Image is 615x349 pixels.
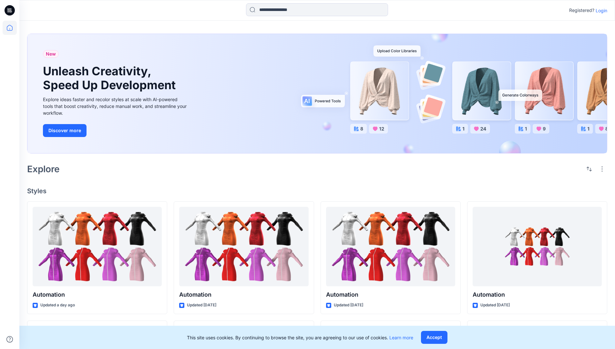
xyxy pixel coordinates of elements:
[569,6,594,14] p: Registered?
[33,290,162,299] p: Automation
[326,207,455,287] a: Automation
[480,302,510,309] p: Updated [DATE]
[33,207,162,287] a: Automation
[596,7,607,14] p: Login
[326,290,455,299] p: Automation
[179,290,308,299] p: Automation
[187,302,216,309] p: Updated [DATE]
[179,207,308,287] a: Automation
[43,124,188,137] a: Discover more
[43,64,179,92] h1: Unleash Creativity, Speed Up Development
[473,290,602,299] p: Automation
[473,207,602,287] a: Automation
[187,334,413,341] p: This site uses cookies. By continuing to browse the site, you are agreeing to our use of cookies.
[27,187,607,195] h4: Styles
[43,96,188,116] div: Explore ideas faster and recolor styles at scale with AI-powered tools that boost creativity, red...
[421,331,447,344] button: Accept
[389,335,413,340] a: Learn more
[334,302,363,309] p: Updated [DATE]
[46,50,56,58] span: New
[40,302,75,309] p: Updated a day ago
[43,124,87,137] button: Discover more
[27,164,60,174] h2: Explore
